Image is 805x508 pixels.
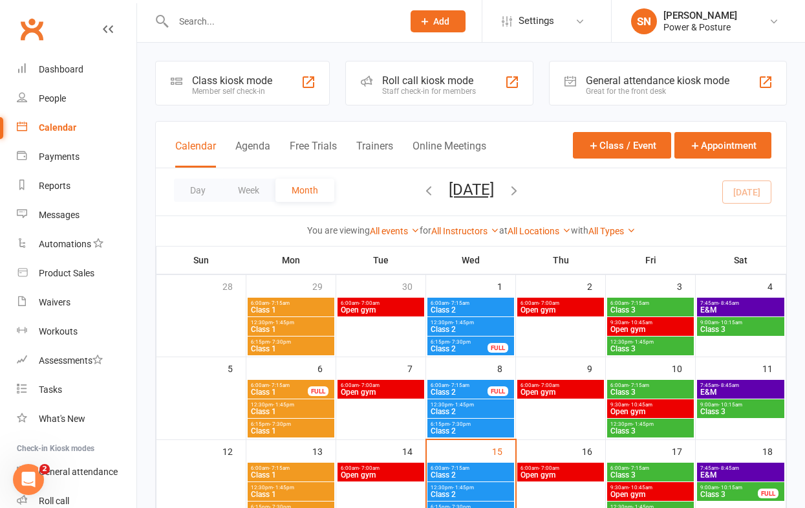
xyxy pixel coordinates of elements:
[700,408,782,415] span: Class 3
[520,465,601,471] span: 6:00am
[250,471,332,479] span: Class 1
[356,140,393,168] button: Trainers
[17,230,136,259] a: Automations
[39,239,91,249] div: Automations
[39,122,76,133] div: Calendar
[573,132,671,159] button: Class / Event
[628,300,649,306] span: - 7:15am
[273,320,294,326] span: - 1:45pm
[13,464,44,495] iframe: Intercom live chat
[275,179,334,202] button: Month
[359,300,380,306] span: - 7:00am
[663,10,737,21] div: [PERSON_NAME]
[175,140,216,168] button: Calendar
[430,427,511,435] span: Class 2
[610,345,691,353] span: Class 3
[610,465,691,471] span: 6:00am
[700,402,782,408] span: 9:00am
[39,64,83,74] div: Dashboard
[269,465,290,471] span: - 7:15am
[250,339,332,345] span: 6:15pm
[250,382,308,388] span: 6:00am
[718,402,742,408] span: - 10:15am
[426,247,516,274] th: Wed
[192,74,272,87] div: Class kiosk mode
[17,113,136,142] a: Calendar
[340,465,422,471] span: 6:00am
[628,382,649,388] span: - 7:15am
[449,300,469,306] span: - 7:15am
[402,275,425,296] div: 30
[250,345,332,353] span: Class 1
[407,357,425,379] div: 7
[696,247,786,274] th: Sat
[610,471,691,479] span: Class 3
[39,384,62,395] div: Tasks
[39,93,66,104] div: People
[520,388,601,396] span: Open gym
[520,300,601,306] span: 6:00am
[700,300,782,306] span: 7:45am
[250,485,332,491] span: 12:30pm
[17,55,136,84] a: Dashboard
[430,485,511,491] span: 12:30pm
[663,21,737,33] div: Power & Posture
[700,306,782,314] span: E&M
[39,467,118,477] div: General attendance
[430,408,511,415] span: Class 2
[430,402,511,408] span: 12:30pm
[269,382,290,388] span: - 7:15am
[39,151,80,162] div: Payments
[246,247,336,274] th: Mon
[169,12,394,30] input: Search...
[718,485,742,491] span: - 10:15am
[610,306,691,314] span: Class 3
[499,225,508,236] strong: at
[430,465,511,471] span: 6:00am
[586,74,729,87] div: General attendance kiosk mode
[453,402,474,408] span: - 1:45pm
[539,300,559,306] span: - 7:00am
[520,306,601,314] span: Open gym
[340,388,422,396] span: Open gym
[17,458,136,487] a: General attendance kiosk mode
[273,402,294,408] span: - 1:45pm
[571,225,588,236] strong: with
[269,300,290,306] span: - 7:15am
[610,427,691,435] span: Class 3
[610,402,691,408] span: 9:30am
[411,10,466,32] button: Add
[270,339,291,345] span: - 7:30pm
[587,357,605,379] div: 9
[39,297,70,307] div: Waivers
[606,247,696,274] th: Fri
[222,179,275,202] button: Week
[430,320,511,326] span: 12:30pm
[340,300,422,306] span: 6:00am
[700,320,782,326] span: 9:00am
[250,326,332,333] span: Class 1
[632,339,654,345] span: - 1:45pm
[250,306,332,314] span: Class 1
[628,402,652,408] span: - 10:45am
[700,465,782,471] span: 7:45am
[519,6,554,36] span: Settings
[449,382,469,388] span: - 7:15am
[449,181,494,199] button: [DATE]
[582,440,605,461] div: 16
[610,320,691,326] span: 9:30am
[488,343,508,353] div: FULL
[430,421,511,427] span: 6:15pm
[17,404,136,434] a: What's New
[250,465,332,471] span: 6:00am
[718,300,739,306] span: - 8:45am
[700,388,782,396] span: E&M
[718,382,739,388] span: - 8:45am
[17,375,136,404] a: Tasks
[610,388,691,396] span: Class 3
[17,346,136,375] a: Assessments
[677,275,695,296] div: 3
[433,16,449,27] span: Add
[222,440,246,461] div: 12
[508,226,571,236] a: All Locations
